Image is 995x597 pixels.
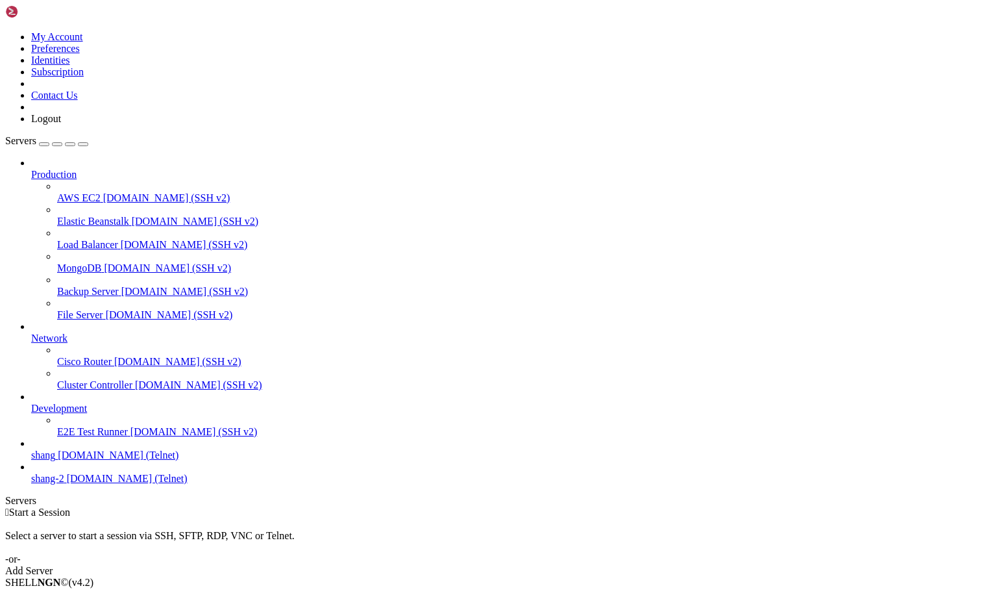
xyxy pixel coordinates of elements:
[31,450,55,461] span: shang
[31,157,990,321] li: Production
[57,216,990,227] a: Elastic Beanstalk [DOMAIN_NAME] (SSH v2)
[31,113,61,124] a: Logout
[57,251,990,274] li: MongoDB [DOMAIN_NAME] (SSH v2)
[114,356,241,367] span: [DOMAIN_NAME] (SSH v2)
[57,309,990,321] a: File Server [DOMAIN_NAME] (SSH v2)
[121,239,248,250] span: [DOMAIN_NAME] (SSH v2)
[31,333,68,344] span: Network
[31,43,80,54] a: Preferences
[57,344,990,368] li: Cisco Router [DOMAIN_NAME] (SSH v2)
[57,356,112,367] span: Cisco Router
[57,192,101,203] span: AWS EC2
[57,274,990,298] li: Backup Server [DOMAIN_NAME] (SSH v2)
[57,239,990,251] a: Load Balancer [DOMAIN_NAME] (SSH v2)
[31,66,84,77] a: Subscription
[57,239,118,250] span: Load Balancer
[135,379,262,390] span: [DOMAIN_NAME] (SSH v2)
[5,577,93,588] span: SHELL ©
[31,321,990,391] li: Network
[57,379,132,390] span: Cluster Controller
[57,286,990,298] a: Backup Server [DOMAIN_NAME] (SSH v2)
[103,192,230,203] span: [DOMAIN_NAME] (SSH v2)
[5,135,36,146] span: Servers
[57,216,129,227] span: Elastic Beanstalk
[57,192,990,204] a: AWS EC2 [DOMAIN_NAME] (SSH v2)
[57,368,990,391] li: Cluster Controller [DOMAIN_NAME] (SSH v2)
[31,391,990,438] li: Development
[31,31,83,42] a: My Account
[57,262,990,274] a: MongoDB [DOMAIN_NAME] (SSH v2)
[104,262,231,273] span: [DOMAIN_NAME] (SSH v2)
[57,426,990,438] a: E2E Test Runner [DOMAIN_NAME] (SSH v2)
[106,309,233,320] span: [DOMAIN_NAME] (SSH v2)
[58,450,178,461] span: [DOMAIN_NAME] (Telnet)
[132,216,259,227] span: [DOMAIN_NAME] (SSH v2)
[38,577,61,588] b: NGN
[9,507,70,518] span: Start a Session
[31,473,64,484] span: shang-2
[31,333,990,344] a: Network
[57,414,990,438] li: E2E Test Runner [DOMAIN_NAME] (SSH v2)
[5,565,990,577] div: Add Server
[57,262,101,273] span: MongoDB
[31,169,77,180] span: Production
[57,286,119,297] span: Backup Server
[31,450,990,461] a: shang [DOMAIN_NAME] (Telnet)
[31,461,990,485] li: shang-2 [DOMAIN_NAME] (Telnet)
[5,135,88,146] a: Servers
[31,90,78,101] a: Contact Us
[57,426,128,437] span: E2E Test Runner
[57,298,990,321] li: File Server [DOMAIN_NAME] (SSH v2)
[5,5,80,18] img: Shellngn
[31,438,990,461] li: shang [DOMAIN_NAME] (Telnet)
[31,473,990,485] a: shang-2 [DOMAIN_NAME] (Telnet)
[130,426,258,437] span: [DOMAIN_NAME] (SSH v2)
[57,227,990,251] li: Load Balancer [DOMAIN_NAME] (SSH v2)
[31,403,990,414] a: Development
[67,473,188,484] span: [DOMAIN_NAME] (Telnet)
[5,518,990,565] div: Select a server to start a session via SSH, SFTP, RDP, VNC or Telnet. -or-
[31,403,87,414] span: Development
[57,204,990,227] li: Elastic Beanstalk [DOMAIN_NAME] (SSH v2)
[31,55,70,66] a: Identities
[57,379,990,391] a: Cluster Controller [DOMAIN_NAME] (SSH v2)
[31,169,990,181] a: Production
[57,356,990,368] a: Cisco Router [DOMAIN_NAME] (SSH v2)
[57,309,103,320] span: File Server
[57,181,990,204] li: AWS EC2 [DOMAIN_NAME] (SSH v2)
[5,495,990,507] div: Servers
[5,507,9,518] span: 
[69,577,94,588] span: 4.2.0
[121,286,249,297] span: [DOMAIN_NAME] (SSH v2)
